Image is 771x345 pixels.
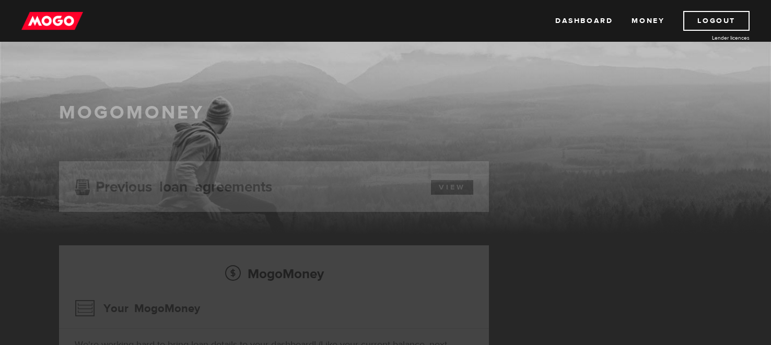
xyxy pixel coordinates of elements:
[75,179,272,192] h3: Previous loan agreements
[75,295,200,322] h3: Your MogoMoney
[683,11,750,31] a: Logout
[75,263,473,284] h2: MogoMoney
[21,11,83,31] img: mogo_logo-11ee424be714fa7cbb0f0f49df9e16ec.png
[555,11,613,31] a: Dashboard
[59,102,712,124] h1: MogoMoney
[671,34,750,42] a: Lender licences
[632,11,664,31] a: Money
[431,180,473,195] a: View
